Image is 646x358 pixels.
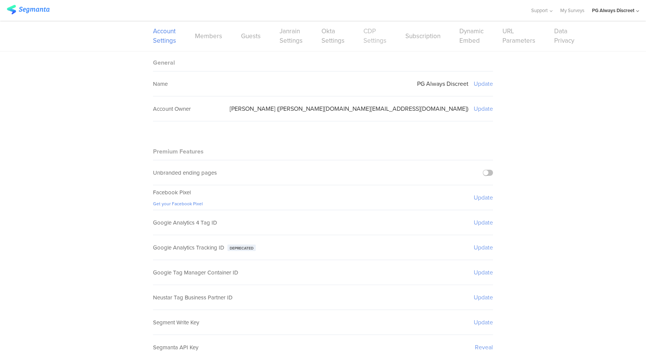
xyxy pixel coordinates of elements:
[153,318,199,327] span: Segment Write Key
[153,105,191,113] sg-field-title: Account Owner
[230,104,468,113] sg-setting-value: [PERSON_NAME] ([PERSON_NAME][DOMAIN_NAME][EMAIL_ADDRESS][DOMAIN_NAME])
[474,193,493,202] sg-setting-edit-trigger: Update
[321,26,345,45] a: Okta Settings
[405,31,440,41] a: Subscription
[7,5,49,14] img: segmanta logo
[195,31,222,41] a: Members
[474,318,493,327] sg-setting-edit-trigger: Update
[280,26,303,45] a: Janrain Settings
[502,26,535,45] a: URL Parameters
[363,26,386,45] a: CDP Settings
[531,7,548,14] span: Support
[474,268,493,277] sg-setting-edit-trigger: Update
[153,147,204,156] sg-block-title: Premium Features
[153,200,203,207] a: Get your Facebook Pixel
[153,219,217,227] span: Google Analytics 4 Tag ID
[474,218,493,227] sg-setting-edit-trigger: Update
[153,188,191,197] span: Facebook Pixel
[153,293,233,302] span: Neustar Tag Business Partner ID
[474,79,493,88] sg-setting-edit-trigger: Update
[474,104,493,113] sg-setting-edit-trigger: Update
[475,343,493,352] sg-setting-edit-trigger: Reveal
[153,343,198,352] span: Segmanta API Key
[592,7,634,14] div: PG Always Discreet
[153,169,217,177] div: Unbranded ending pages
[417,79,468,88] sg-setting-value: PG Always Discreet
[459,26,484,45] a: Dynamic Embed
[241,31,261,41] a: Guests
[153,58,175,67] sg-block-title: General
[474,243,493,252] sg-setting-edit-trigger: Update
[153,268,238,277] span: Google Tag Manager Container ID
[554,26,574,45] a: Data Privacy
[153,80,168,88] sg-field-title: Name
[153,243,224,252] span: Google Analytics Tracking ID
[227,245,256,251] div: Deprecated
[474,293,493,302] sg-setting-edit-trigger: Update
